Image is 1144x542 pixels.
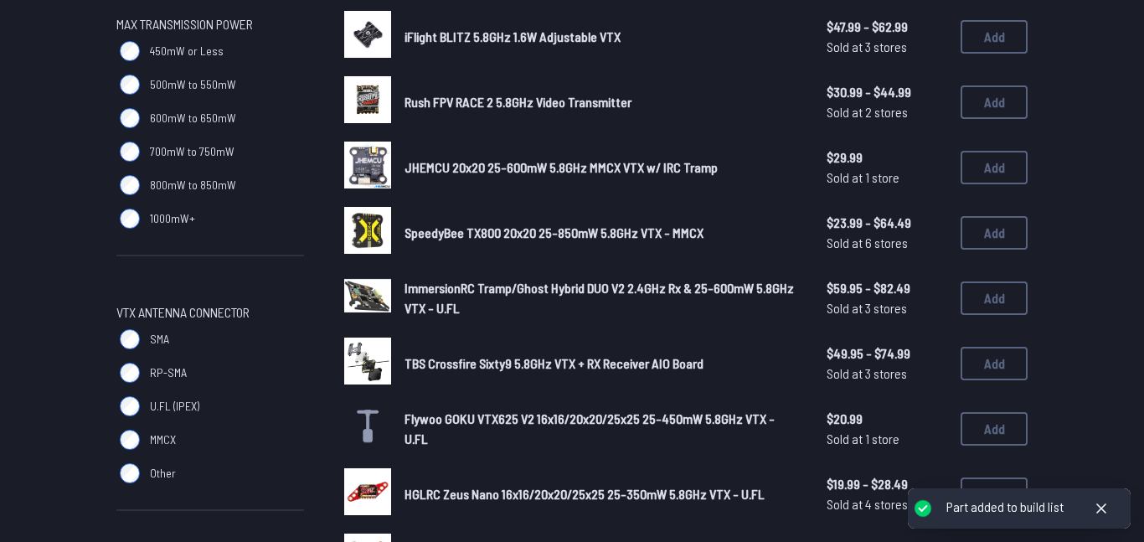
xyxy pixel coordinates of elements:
span: Other [150,465,176,482]
span: 600mW to 650mW [150,110,236,126]
a: HGLRC Zeus Nano 16x16/20x20/25x25 25-350mW 5.8GHz VTX - U.FL [405,484,800,504]
img: image [344,468,391,515]
span: $49.95 - $74.99 [827,343,947,364]
span: $47.99 - $62.99 [827,17,947,37]
span: TBS Crossfire Sixty9 5.8GHz VTX + RX Receiver AIO Board [405,355,703,371]
span: $29.99 [827,147,947,168]
span: Sold at 3 stores [827,364,947,384]
img: image [344,76,391,123]
span: Rush FPV RACE 2 5.8GHz Video Transmitter [405,94,631,110]
span: 1000mW+ [150,210,195,227]
span: Sold at 1 store [827,429,947,449]
span: Sold at 6 stores [827,233,947,253]
span: MMCX [150,431,176,448]
span: $30.99 - $44.99 [827,82,947,102]
span: Sold at 1 store [827,168,947,188]
input: SMA [120,329,140,349]
span: Flywoo GOKU VTX625 V2 16x16/20x20/25x25 25-450mW 5.8GHz VTX - U.FL [405,410,775,447]
button: Add [961,281,1028,315]
a: image [344,11,391,63]
span: VTX Antenna Connector [116,302,250,323]
img: image [344,11,391,58]
span: U.FL (IPEX) [150,398,199,415]
a: iFlight BLITZ 5.8GHz 1.6W Adjustable VTX [405,27,800,47]
span: SpeedyBee TX800 20x20 25-850mW 5.8GHz VTX - MMCX [405,225,703,240]
span: JHEMCU 20x20 25-600mW 5.8GHz MMCX VTX w/ IRC Tramp [405,159,718,175]
input: 1000mW+ [120,209,140,229]
button: Add [961,216,1028,250]
span: Sold at 3 stores [827,37,947,57]
button: Add [961,151,1028,184]
span: $20.99 [827,409,947,429]
img: image [344,207,391,254]
input: 450mW or Less [120,41,140,61]
input: 800mW to 850mW [120,175,140,195]
span: Sold at 3 stores [827,298,947,318]
span: $19.99 - $28.49 [827,474,947,494]
a: JHEMCU 20x20 25-600mW 5.8GHz MMCX VTX w/ IRC Tramp [405,157,800,178]
input: 600mW to 650mW [120,108,140,128]
button: Add [961,85,1028,119]
input: RP-SMA [120,363,140,383]
a: ImmersionRC Tramp/Ghost Hybrid DUO V2 2.4GHz Rx & 25-600mW 5.8GHz VTX - U.FL [405,278,800,318]
span: 700mW to 750mW [150,143,234,160]
a: SpeedyBee TX800 20x20 25-850mW 5.8GHz VTX - MMCX [405,223,800,243]
input: 500mW to 550mW [120,75,140,95]
span: $59.95 - $82.49 [827,278,947,298]
span: $23.99 - $64.49 [827,213,947,233]
span: RP-SMA [150,364,187,381]
img: image [344,142,391,188]
a: image [344,468,391,520]
button: Add [961,477,1028,511]
button: Add [961,412,1028,446]
img: image [344,272,391,319]
a: TBS Crossfire Sixty9 5.8GHz VTX + RX Receiver AIO Board [405,354,800,374]
span: Max Transmission Power [116,14,253,34]
a: image [344,272,391,324]
img: image [344,338,391,385]
a: image [344,207,391,259]
span: 500mW to 550mW [150,76,236,93]
a: Rush FPV RACE 2 5.8GHz Video Transmitter [405,92,800,112]
input: 700mW to 750mW [120,142,140,162]
a: image [344,76,391,128]
input: MMCX [120,430,140,450]
span: HGLRC Zeus Nano 16x16/20x20/25x25 25-350mW 5.8GHz VTX - U.FL [405,486,765,502]
button: Add [961,347,1028,380]
span: iFlight BLITZ 5.8GHz 1.6W Adjustable VTX [405,28,621,44]
a: image [344,142,391,194]
a: image [344,338,391,390]
span: ImmersionRC Tramp/Ghost Hybrid DUO V2 2.4GHz Rx & 25-600mW 5.8GHz VTX - U.FL [405,280,794,316]
span: 450mW or Less [150,43,224,59]
span: Sold at 2 stores [827,102,947,122]
span: 800mW to 850mW [150,177,236,194]
input: U.FL (IPEX) [120,396,140,416]
button: Add [961,20,1028,54]
a: Flywoo GOKU VTX625 V2 16x16/20x20/25x25 25-450mW 5.8GHz VTX - U.FL [405,409,800,449]
span: SMA [150,331,169,348]
div: Part added to build list [946,498,1064,516]
span: Sold at 4 stores [827,494,947,514]
input: Other [120,463,140,483]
